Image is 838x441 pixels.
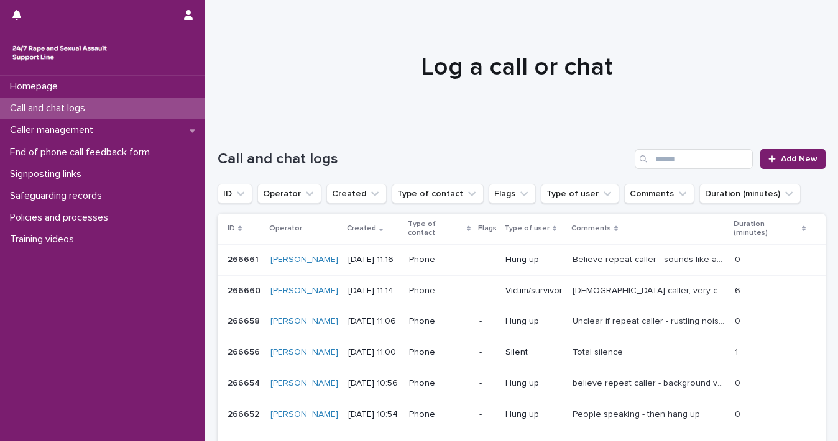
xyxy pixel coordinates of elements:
p: 266652 [228,407,262,420]
p: believe repeat caller - background voices and rustling [573,376,727,389]
p: End of phone call feedback form [5,147,160,158]
button: Comments [624,184,694,204]
button: Type of contact [392,184,484,204]
button: Flags [489,184,536,204]
a: [PERSON_NAME] [270,409,338,420]
p: [DATE] 11:14 [348,286,399,296]
p: Duration (minutes) [734,217,799,240]
button: Operator [257,184,321,204]
a: [PERSON_NAME] [270,347,338,358]
a: Add New [760,149,826,169]
p: Flags [478,222,497,235]
button: ID [218,184,252,204]
p: Unclear if repeat caller - rustling noises sounded familiar but not 100% [573,314,727,327]
p: People speaking - then hang up [573,407,702,420]
p: Safeguarding records [5,190,112,202]
p: 266661 [228,252,261,265]
p: Hung up [505,378,563,389]
p: 1 [735,345,740,358]
p: - [479,347,495,358]
p: 0 [735,376,743,389]
p: - [479,255,495,265]
p: Phone [409,378,469,389]
p: 266658 [228,314,262,327]
a: [PERSON_NAME] [270,255,338,265]
p: [DATE] 11:06 [348,316,399,327]
tr: 266658266658 [PERSON_NAME] [DATE] 11:06Phone-Hung upUnclear if repeat caller - rustling noises so... [218,306,826,337]
p: Call and chat logs [5,102,95,114]
p: - [479,316,495,327]
h1: Call and chat logs [218,150,630,168]
p: 266660 [228,283,263,296]
p: 0 [735,252,743,265]
p: Hung up [505,409,563,420]
tr: 266654266654 [PERSON_NAME] [DATE] 10:56Phone-Hung upbelieve repeat caller - background voices and... [218,368,826,399]
p: Caller management [5,124,103,136]
p: [DATE] 10:56 [348,378,399,389]
p: 266656 [228,345,262,358]
p: [DATE] 11:16 [348,255,399,265]
img: rhQMoQhaT3yELyF149Cw [10,40,109,65]
tr: 266661266661 [PERSON_NAME] [DATE] 11:16Phone-Hung upBelieve repeat caller - sounds like a podcast... [218,244,826,275]
p: Hung up [505,255,563,265]
button: Duration (minutes) [699,184,801,204]
button: Created [326,184,387,204]
p: Type of contact [408,217,463,240]
p: Male caller, very clear he wanted legal guidance, signposted and outlined the support we offer in... [573,283,727,296]
p: [DATE] 11:00 [348,347,399,358]
p: Hung up [505,316,563,327]
p: 6 [735,283,743,296]
p: - [479,409,495,420]
p: Phone [409,286,469,296]
button: Type of user [541,184,619,204]
p: Created [347,222,376,235]
tr: 266660266660 [PERSON_NAME] [DATE] 11:14Phone-Victim/survivor[DEMOGRAPHIC_DATA] caller, very clear... [218,275,826,306]
p: Homepage [5,81,68,93]
p: Phone [409,409,469,420]
p: Phone [409,347,469,358]
p: Type of user [504,222,550,235]
p: Believe repeat caller - sounds like a podcast or radio being played down the phone & rustling noi... [573,252,727,265]
a: [PERSON_NAME] [270,378,338,389]
p: ID [228,222,235,235]
p: Signposting links [5,168,91,180]
p: Total silence [573,345,625,358]
p: Training videos [5,234,84,245]
p: Silent [505,347,563,358]
p: Phone [409,316,469,327]
tr: 266656266656 [PERSON_NAME] [DATE] 11:00Phone-SilentTotal silenceTotal silence 11 [218,337,826,368]
p: - [479,286,495,296]
p: 0 [735,407,743,420]
p: Operator [269,222,302,235]
a: [PERSON_NAME] [270,286,338,296]
p: [DATE] 10:54 [348,409,399,420]
p: Phone [409,255,469,265]
p: - [479,378,495,389]
p: 0 [735,314,743,327]
input: Search [635,149,753,169]
p: 266654 [228,376,262,389]
tr: 266652266652 [PERSON_NAME] [DATE] 10:54Phone-Hung upPeople speaking - then hang upPeople speaking... [218,399,826,430]
p: Policies and processes [5,212,118,224]
p: Comments [571,222,611,235]
h1: Log a call or chat [218,52,816,82]
a: [PERSON_NAME] [270,316,338,327]
span: Add New [781,155,817,163]
p: Victim/survivor [505,286,563,296]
